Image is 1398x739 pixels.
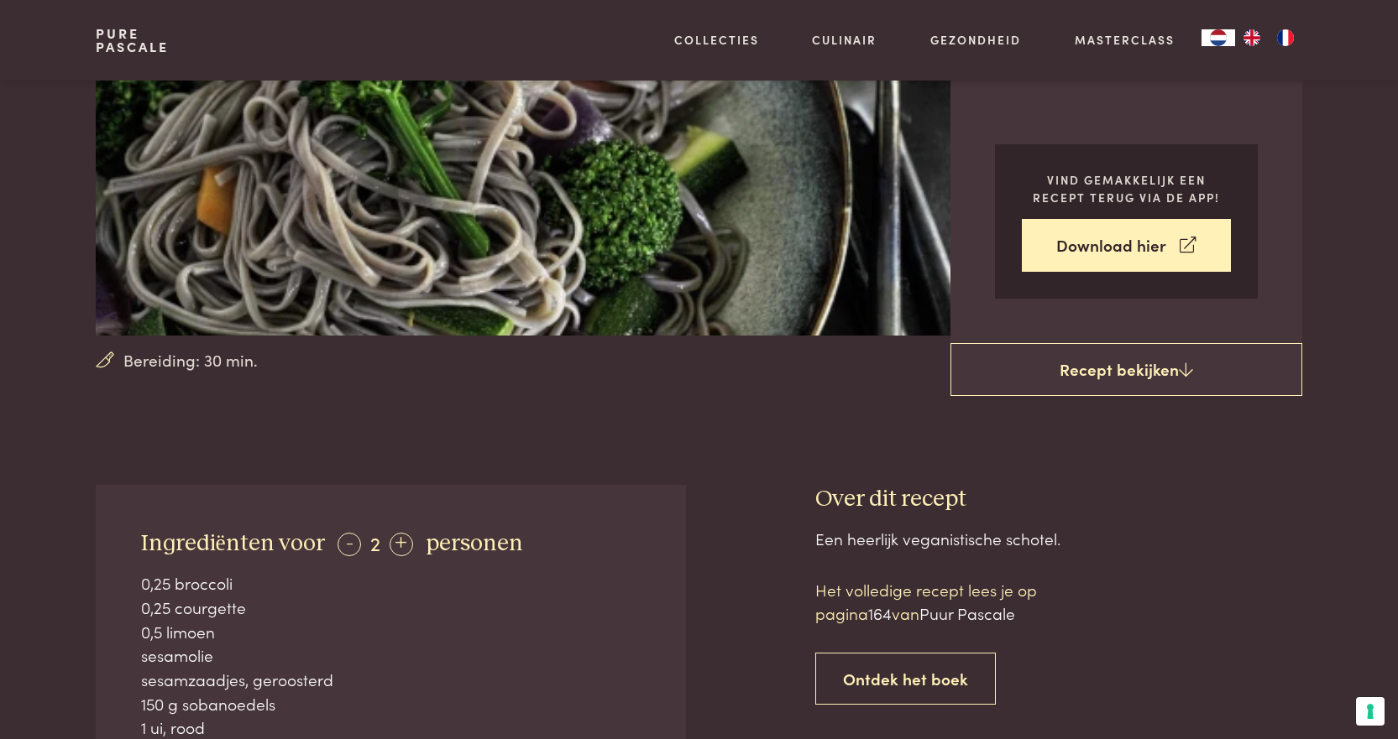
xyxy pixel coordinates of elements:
[1356,697,1385,726] button: Uw voorkeuren voor toestemming voor trackingtechnologieën
[1202,29,1235,46] a: NL
[141,668,641,692] div: sesamzaadjes, geroosterd
[141,692,641,716] div: 150 g sobanoedels
[919,601,1015,624] span: Puur Pascale
[815,578,1101,626] p: Het volledige recept lees je op pagina van
[868,601,892,624] span: 164
[141,532,325,555] span: Ingrediënten voor
[1022,219,1231,272] a: Download hier
[930,31,1021,49] a: Gezondheid
[1235,29,1269,46] a: EN
[390,533,413,556] div: +
[815,485,1302,514] h3: Over dit recept
[815,653,996,705] a: Ontdek het boek
[370,528,380,556] span: 2
[426,532,523,555] span: personen
[1235,29,1302,46] ul: Language list
[141,596,641,620] div: 0,25 courgette
[141,620,641,644] div: 0,5 limoen
[1075,31,1175,49] a: Masterclass
[123,348,258,372] span: Bereiding: 30 min.
[96,27,169,54] a: PurePascale
[1202,29,1302,46] aside: Language selected: Nederlands
[1202,29,1235,46] div: Language
[950,343,1302,397] a: Recept bekijken
[141,571,641,596] div: 0,25 broccoli
[812,31,877,49] a: Culinair
[815,527,1302,551] div: Een heerlijk veganistische schotel.
[338,533,361,556] div: -
[1269,29,1302,46] a: FR
[1022,171,1231,206] p: Vind gemakkelijk een recept terug via de app!
[141,643,641,668] div: sesamolie
[674,31,759,49] a: Collecties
